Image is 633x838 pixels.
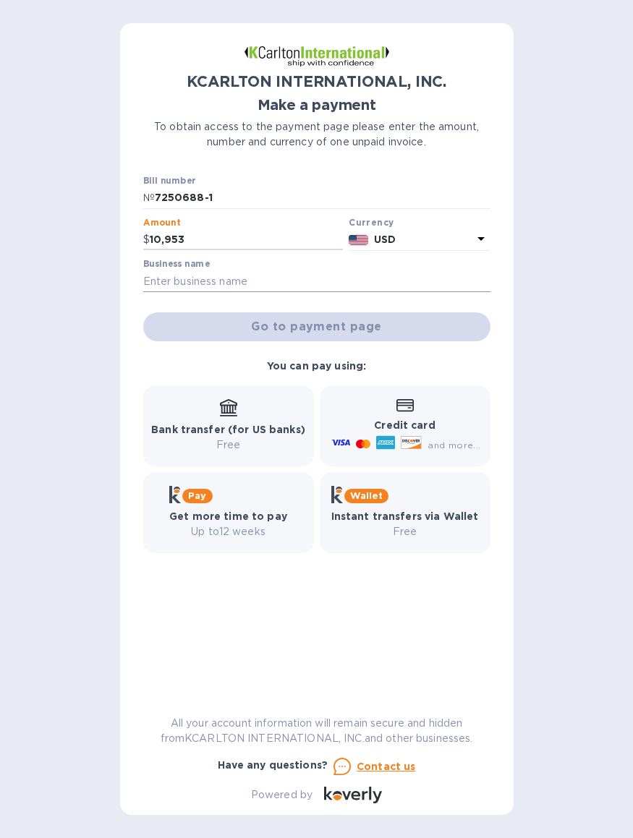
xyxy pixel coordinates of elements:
input: Enter business name [143,270,490,292]
input: Enter bill number [155,187,490,209]
h1: Make a payment [143,97,490,114]
p: To obtain access to the payment page please enter the amount, number and currency of one unpaid i... [143,119,490,150]
b: Credit card [374,419,435,431]
input: 0.00 [150,229,344,251]
p: Free [151,437,305,453]
p: Powered by [251,787,313,803]
b: Have any questions? [218,759,328,771]
b: KCARLTON INTERNATIONAL, INC. [187,72,446,90]
label: Business name [143,260,210,269]
b: Bank transfer (for US banks) [151,424,305,435]
b: Get more time to pay [169,510,287,522]
p: № [143,190,155,205]
b: Currency [349,217,394,228]
b: USD [374,234,396,245]
p: All your account information will remain secure and hidden from KCARLTON INTERNATIONAL, INC. and ... [143,716,490,746]
b: Instant transfers via Wallet [331,510,479,522]
label: Bill number [143,177,195,186]
img: USD [349,235,368,245]
b: You can pay using: [267,360,366,372]
p: Free [331,524,479,539]
p: Up to 12 weeks [169,524,287,539]
b: Pay [188,490,206,501]
b: Wallet [350,490,383,501]
span: and more... [428,440,480,450]
p: $ [143,232,150,247]
u: Contact us [357,761,416,772]
label: Amount [143,218,180,227]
